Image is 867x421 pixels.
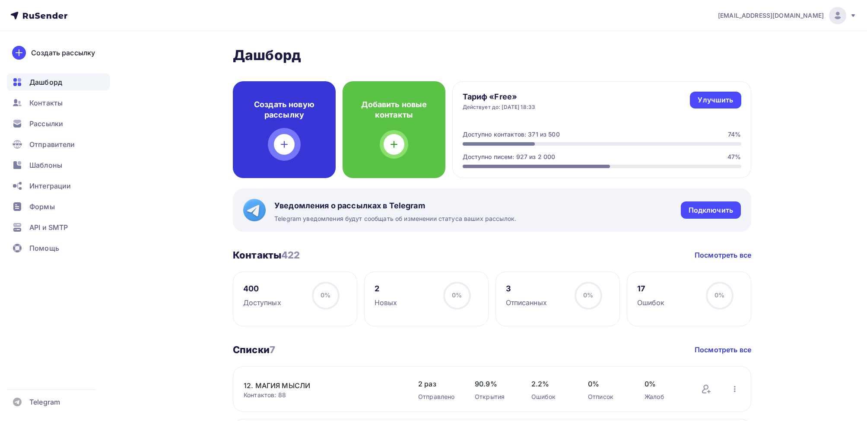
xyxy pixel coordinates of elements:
a: Дашборд [7,73,110,91]
div: 74% [728,130,741,139]
span: 0% [588,379,627,389]
span: 0% [715,291,724,299]
div: Доступно контактов: 371 из 500 [463,130,560,139]
a: [EMAIL_ADDRESS][DOMAIN_NAME] [718,7,857,24]
a: Рассылки [7,115,110,132]
span: Telegram [29,397,60,407]
span: 0% [583,291,593,299]
div: Создать рассылку [31,48,95,58]
div: 17 [637,284,665,294]
span: Формы [29,201,55,212]
span: 2.2% [531,379,571,389]
a: Посмотреть все [695,344,751,355]
a: Отправители [7,136,110,153]
h3: Контакты [233,249,300,261]
span: 7 [270,344,275,355]
div: Подключить [689,205,733,215]
div: Отписок [588,392,627,401]
span: API и SMTP [29,222,68,233]
div: Контактов: 88 [244,391,401,399]
div: Новых [375,297,397,308]
span: Шаблоны [29,160,62,170]
a: Посмотреть все [695,250,751,260]
div: 47% [727,153,741,161]
h4: Тариф «Free» [463,92,536,102]
h4: Создать новую рассылку [247,99,322,120]
span: 90.9% [475,379,514,389]
span: Интеграции [29,181,71,191]
span: 0% [645,379,684,389]
span: Уведомления о рассылках в Telegram [274,201,516,211]
span: 2 раз [418,379,457,389]
a: Шаблоны [7,156,110,174]
div: Ошибок [637,297,665,308]
span: Рассылки [29,118,63,129]
a: Формы [7,198,110,215]
a: Контакты [7,94,110,112]
h4: Добавить новые контакты [356,99,432,120]
div: 2 [375,284,397,294]
div: Улучшить [698,95,733,105]
div: Доступно писем: 927 из 2 000 [463,153,556,161]
span: Помощь [29,243,59,253]
div: 400 [243,284,281,294]
div: Доступных [243,297,281,308]
div: Открытия [475,392,514,401]
span: [EMAIL_ADDRESS][DOMAIN_NAME] [718,11,824,20]
span: 0% [321,291,330,299]
h3: Списки [233,344,275,356]
span: 0% [452,291,462,299]
a: 12. МАГИЯ МЫСЛИ [244,380,391,391]
div: Отправлено [418,392,457,401]
span: Отправители [29,139,75,150]
span: Контакты [29,98,63,108]
span: 422 [281,249,300,261]
div: Ошибок [531,392,571,401]
span: Дашборд [29,77,62,87]
h2: Дашборд [233,47,751,64]
div: 3 [506,284,547,294]
div: Отписанных [506,297,547,308]
div: Действует до: [DATE] 18:33 [463,104,536,111]
span: Telegram уведомления будут сообщать об изменении статуса ваших рассылок. [274,214,516,223]
div: Жалоб [645,392,684,401]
